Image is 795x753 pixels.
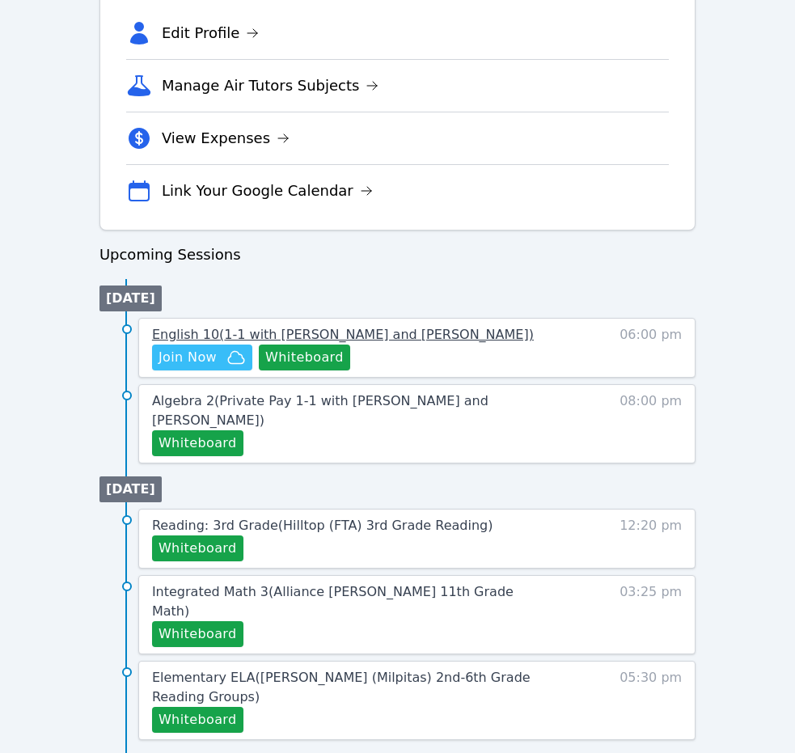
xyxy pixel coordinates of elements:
button: Whiteboard [259,345,350,370]
button: Join Now [152,345,252,370]
span: Join Now [159,348,217,367]
button: Whiteboard [152,707,243,733]
a: Edit Profile [162,22,260,44]
button: Whiteboard [152,430,243,456]
span: 03:25 pm [620,582,682,647]
button: Whiteboard [152,621,243,647]
span: English 10 ( 1-1 with [PERSON_NAME] and [PERSON_NAME] ) [152,327,534,342]
li: [DATE] [99,286,162,311]
span: 12:20 pm [620,516,682,561]
a: Link Your Google Calendar [162,180,373,202]
a: Reading: 3rd Grade(Hilltop (FTA) 3rd Grade Reading) [152,516,493,535]
a: View Expenses [162,127,290,150]
a: Elementary ELA([PERSON_NAME] (Milpitas) 2nd-6th Grade Reading Groups) [152,668,549,707]
span: 06:00 pm [620,325,682,370]
a: Algebra 2(Private Pay 1-1 with [PERSON_NAME] and [PERSON_NAME]) [152,391,549,430]
span: 08:00 pm [620,391,682,456]
h3: Upcoming Sessions [99,243,696,266]
span: Elementary ELA ( [PERSON_NAME] (Milpitas) 2nd-6th Grade Reading Groups ) [152,670,531,704]
span: Integrated Math 3 ( Alliance [PERSON_NAME] 11th Grade Math ) [152,584,514,619]
span: 05:30 pm [620,668,682,733]
li: [DATE] [99,476,162,502]
a: Integrated Math 3(Alliance [PERSON_NAME] 11th Grade Math) [152,582,549,621]
span: Algebra 2 ( Private Pay 1-1 with [PERSON_NAME] and [PERSON_NAME] ) [152,393,488,428]
button: Whiteboard [152,535,243,561]
a: English 10(1-1 with [PERSON_NAME] and [PERSON_NAME]) [152,325,534,345]
span: Reading: 3rd Grade ( Hilltop (FTA) 3rd Grade Reading ) [152,518,493,533]
a: Manage Air Tutors Subjects [162,74,379,97]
